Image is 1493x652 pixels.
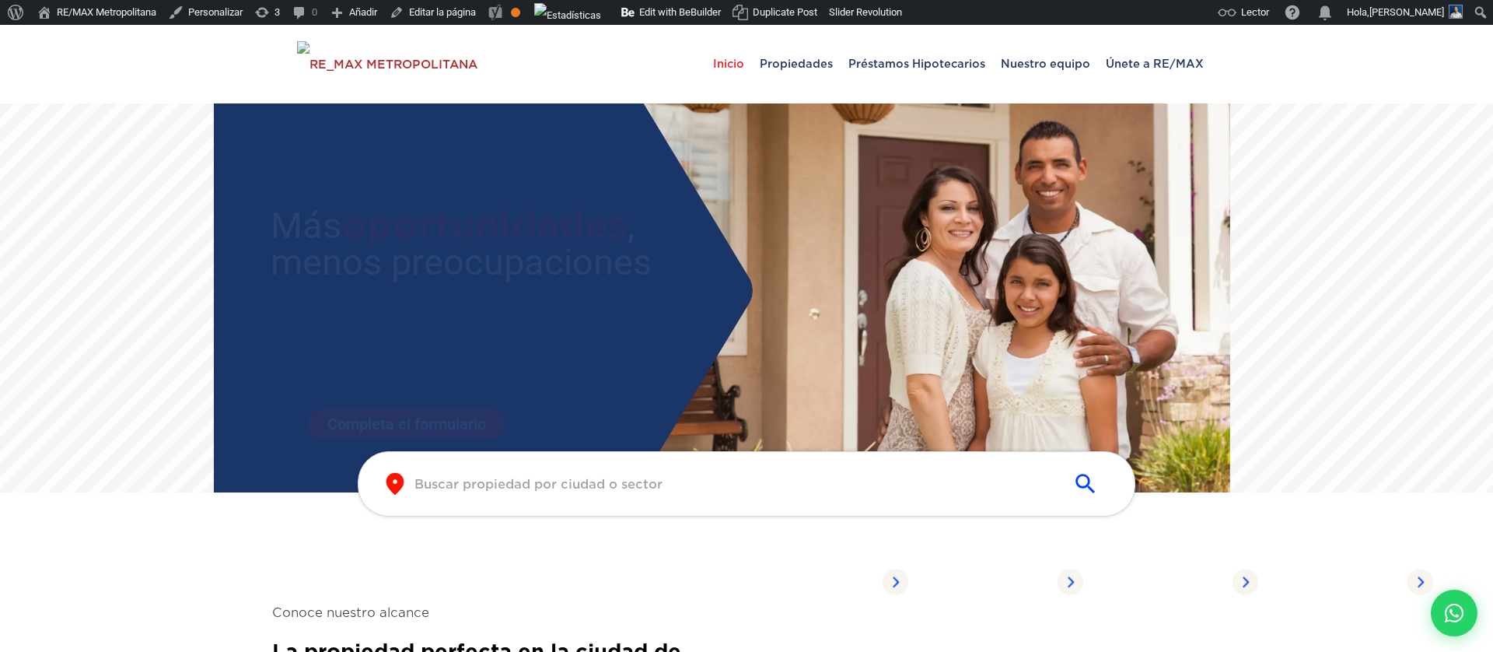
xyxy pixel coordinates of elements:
span: Nuestro equipo [993,40,1098,87]
span: Únete a RE/MAX [1098,40,1212,87]
img: Visitas de 48 horas. Haz clic para ver más estadísticas del sitio. [534,3,601,28]
a: RE/MAX Metropolitana [297,25,477,103]
img: Arrow Right [1057,569,1083,595]
span: Conoce nuestro alcance [272,603,708,622]
a: Préstamos Hipotecarios [841,25,993,103]
img: Arrow Right [1232,569,1258,595]
span: Propiedades listadas [753,565,882,599]
a: Únete a RE/MAX [1098,25,1212,103]
img: Arrow Right [882,569,908,595]
img: Arrow Right [1407,569,1433,595]
span: Propiedades listadas [1103,565,1232,599]
span: Inicio [705,40,752,87]
span: Slider Revolution [829,6,902,18]
span: [PERSON_NAME] [1369,6,1444,18]
span: Propiedades [752,40,841,87]
a: Propiedades [752,25,841,103]
span: Préstamos Hipotecarios [841,40,993,87]
span: Propiedades listadas [928,565,1057,599]
span: Propiedades listadas [1278,565,1407,599]
img: RE_MAX METROPOLITANA [297,41,477,88]
input: Buscar propiedad por ciudad o sector [414,475,1054,493]
a: Inicio [705,25,752,103]
a: Nuestro equipo [993,25,1098,103]
div: Aceptable [511,8,520,17]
